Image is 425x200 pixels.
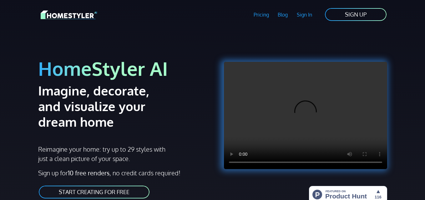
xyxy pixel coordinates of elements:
a: Sign In [292,7,317,22]
h2: Imagine, decorate, and visualize your dream home [38,83,175,129]
p: Reimagine your home: try up to 29 styles with just a clean picture of your space. [38,144,166,163]
img: HomeStyler AI logo [41,9,97,20]
a: START CREATING FOR FREE [38,185,150,199]
strong: 10 free renders [68,169,109,177]
a: Pricing [249,7,273,22]
a: Blog [273,7,292,22]
p: Sign up for , no credit cards required! [38,168,209,178]
h1: HomeStyler AI [38,57,209,80]
a: SIGN UP [324,7,387,22]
